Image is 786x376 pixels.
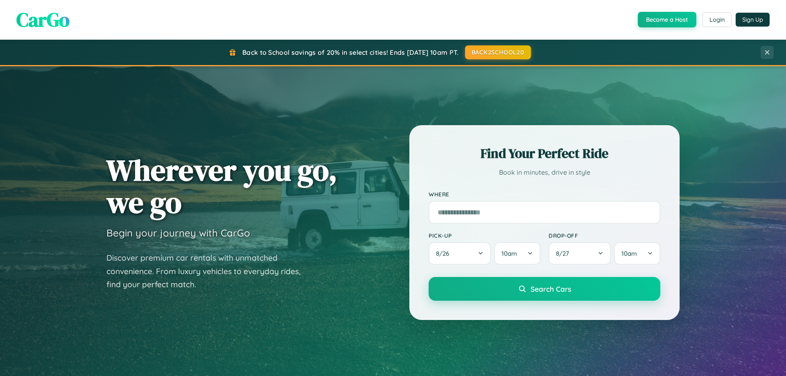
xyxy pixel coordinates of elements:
span: Back to School savings of 20% in select cities! Ends [DATE] 10am PT. [242,48,458,56]
span: 10am [621,250,637,257]
p: Discover premium car rentals with unmatched convenience. From luxury vehicles to everyday rides, ... [106,251,311,291]
button: 8/26 [429,242,491,265]
span: CarGo [16,6,70,33]
label: Drop-off [549,232,660,239]
span: 8 / 27 [556,250,573,257]
span: 10am [501,250,517,257]
label: Where [429,191,660,198]
button: 10am [494,242,540,265]
span: 8 / 26 [436,250,453,257]
span: Search Cars [531,284,571,293]
button: Sign Up [736,13,770,27]
h3: Begin your journey with CarGo [106,227,250,239]
label: Pick-up [429,232,540,239]
h1: Wherever you go, we go [106,154,337,218]
h2: Find Your Perfect Ride [429,144,660,162]
button: BACK2SCHOOL20 [465,45,531,59]
button: Become a Host [638,12,696,27]
button: 8/27 [549,242,611,265]
button: Login [702,12,732,27]
p: Book in minutes, drive in style [429,167,660,178]
button: Search Cars [429,277,660,301]
button: 10am [614,242,660,265]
